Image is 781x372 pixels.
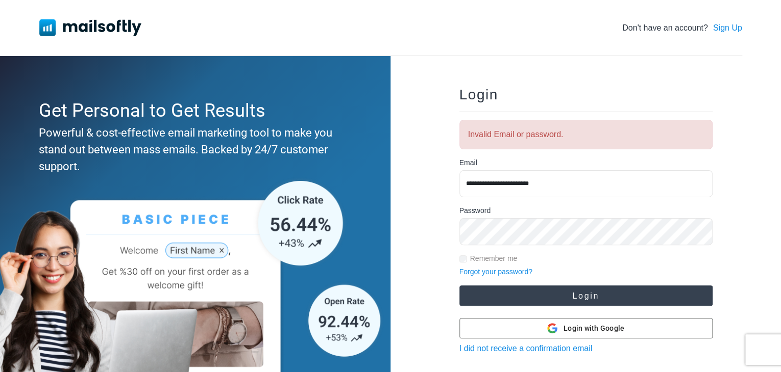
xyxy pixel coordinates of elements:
[564,323,624,334] span: Login with Google
[459,268,532,276] a: Forgot your password?
[622,22,742,34] div: Don't have an account?
[39,19,141,36] img: Mailsoftly
[39,97,347,124] div: Get Personal to Get Results
[470,253,518,264] label: Remember me
[459,120,713,149] div: Invalid Email or password.
[39,124,347,175] div: Powerful & cost-effective email marketing tool to make you stand out between mass emails. Backed ...
[459,285,713,306] button: Login
[713,22,742,34] a: Sign Up
[459,157,477,168] label: Email
[459,205,491,216] label: Password
[459,318,713,338] button: Login with Google
[459,344,593,353] a: I did not receive a confirmation email
[459,87,498,102] span: Login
